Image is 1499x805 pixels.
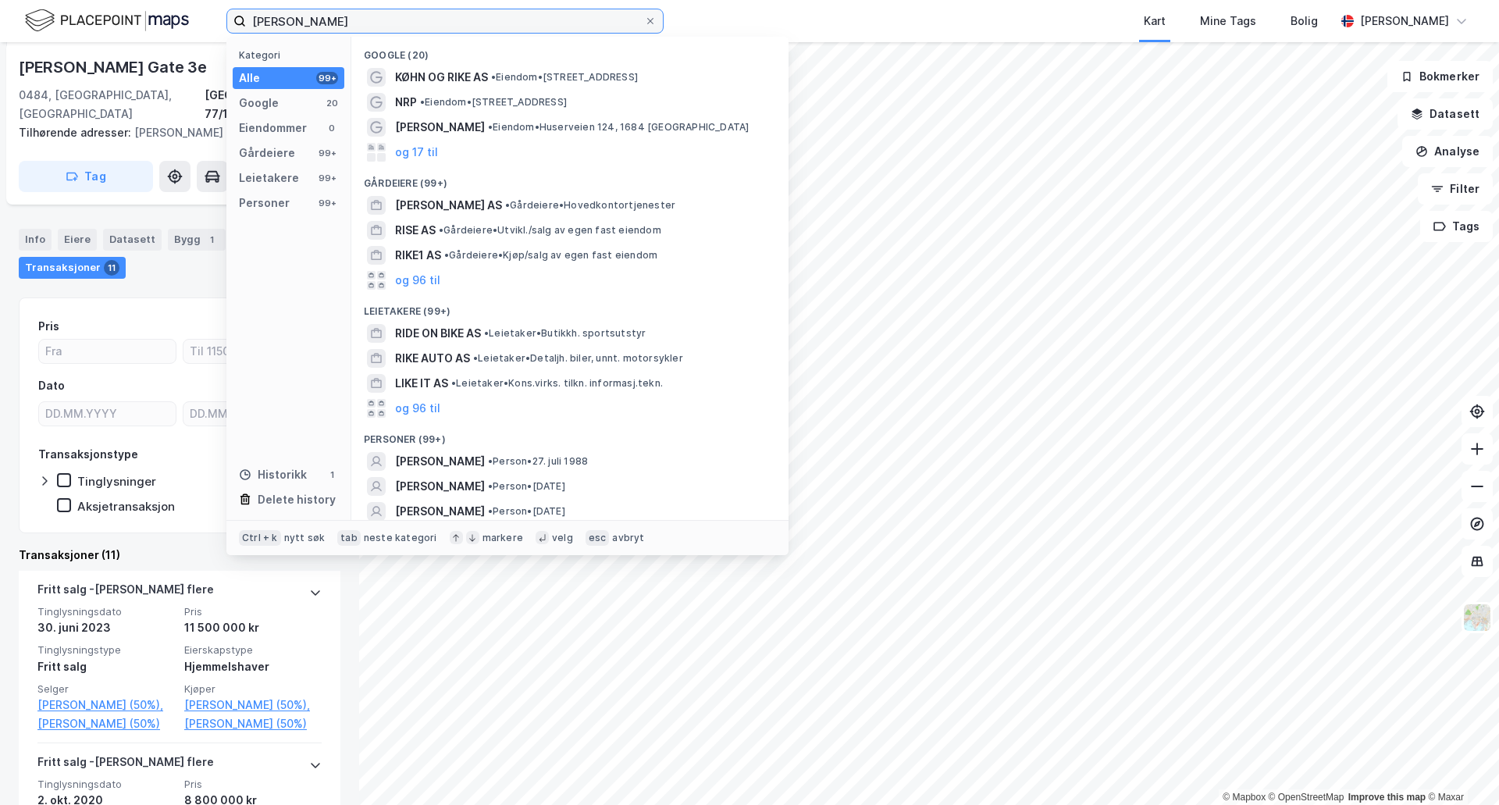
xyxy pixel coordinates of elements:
[488,455,493,467] span: •
[316,147,338,159] div: 99+
[444,249,657,262] span: Gårdeiere • Kjøp/salg av egen fast eiendom
[239,530,281,546] div: Ctrl + k
[39,340,176,363] input: Fra
[19,546,340,565] div: Transaksjoner (11)
[37,753,214,778] div: Fritt salg - [PERSON_NAME] flere
[239,94,279,112] div: Google
[1223,792,1266,803] a: Mapbox
[239,194,290,212] div: Personer
[37,643,175,657] span: Tinglysningstype
[1200,12,1256,30] div: Mine Tags
[395,93,417,112] span: NRP
[484,327,489,339] span: •
[38,445,138,464] div: Transaksjonstype
[451,377,663,390] span: Leietaker • Kons.virks. tilkn. informasj.tekn.
[1421,730,1499,805] iframe: Chat Widget
[395,196,502,215] span: [PERSON_NAME] AS
[183,340,320,363] input: Til 11500000
[1420,211,1493,242] button: Tags
[439,224,443,236] span: •
[395,374,448,393] span: LIKE IT AS
[184,605,322,618] span: Pris
[184,714,322,733] a: [PERSON_NAME] (50%)
[37,580,214,605] div: Fritt salg - [PERSON_NAME] flere
[37,778,175,791] span: Tinglysningsdato
[168,229,226,251] div: Bygg
[444,249,449,261] span: •
[420,96,425,108] span: •
[204,232,219,248] div: 1
[395,452,485,471] span: [PERSON_NAME]
[491,71,496,83] span: •
[19,161,153,192] button: Tag
[239,465,307,484] div: Historikk
[183,402,320,426] input: DD.MM.YYYY
[395,118,485,137] span: [PERSON_NAME]
[239,169,299,187] div: Leietakere
[488,505,493,517] span: •
[364,532,437,544] div: neste kategori
[482,532,523,544] div: markere
[1421,730,1499,805] div: Kontrollprogram for chat
[488,480,493,492] span: •
[552,532,573,544] div: velg
[491,71,638,84] span: Eiendom • [STREET_ADDRESS]
[1269,792,1344,803] a: OpenStreetMap
[395,477,485,496] span: [PERSON_NAME]
[38,317,59,336] div: Pris
[77,474,156,489] div: Tinglysninger
[351,293,789,321] div: Leietakere (99+)
[473,352,683,365] span: Leietaker • Detaljh. biler, unnt. motorsykler
[19,257,126,279] div: Transaksjoner
[37,714,175,733] a: [PERSON_NAME] (50%)
[505,199,510,211] span: •
[103,229,162,251] div: Datasett
[77,499,175,514] div: Aksjetransaksjon
[258,490,336,509] div: Delete history
[316,172,338,184] div: 99+
[316,197,338,209] div: 99+
[39,402,176,426] input: DD.MM.YYYY
[19,229,52,251] div: Info
[37,605,175,618] span: Tinglysningsdato
[239,144,295,162] div: Gårdeiere
[239,69,260,87] div: Alle
[326,97,338,109] div: 20
[316,72,338,84] div: 99+
[439,224,661,237] span: Gårdeiere • Utvikl./salg av egen fast eiendom
[488,121,493,133] span: •
[19,126,134,139] span: Tilhørende adresser:
[395,143,438,162] button: og 17 til
[395,349,470,368] span: RIKE AUTO AS
[395,68,488,87] span: KØHN OG RIKE AS
[395,221,436,240] span: RISE AS
[1398,98,1493,130] button: Datasett
[488,121,749,134] span: Eiendom • Huserveien 124, 1684 [GEOGRAPHIC_DATA]
[19,86,205,123] div: 0484, [GEOGRAPHIC_DATA], [GEOGRAPHIC_DATA]
[484,327,646,340] span: Leietaker • Butikkh. sportsutstyr
[326,122,338,134] div: 0
[351,421,789,449] div: Personer (99+)
[1144,12,1166,30] div: Kart
[337,530,361,546] div: tab
[25,7,189,34] img: logo.f888ab2527a4732fd821a326f86c7f29.svg
[1387,61,1493,92] button: Bokmerker
[612,532,644,544] div: avbryt
[1418,173,1493,205] button: Filter
[351,37,789,65] div: Google (20)
[19,123,328,142] div: [PERSON_NAME] Gate 3f
[184,643,322,657] span: Eierskapstype
[488,480,565,493] span: Person • [DATE]
[1462,603,1492,632] img: Z
[488,505,565,518] span: Person • [DATE]
[184,657,322,676] div: Hjemmelshaver
[205,86,340,123] div: [GEOGRAPHIC_DATA], 77/109/0/245
[1348,792,1426,803] a: Improve this map
[184,778,322,791] span: Pris
[1402,136,1493,167] button: Analyse
[37,682,175,696] span: Selger
[37,696,175,714] a: [PERSON_NAME] (50%),
[395,502,485,521] span: [PERSON_NAME]
[451,377,456,389] span: •
[586,530,610,546] div: esc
